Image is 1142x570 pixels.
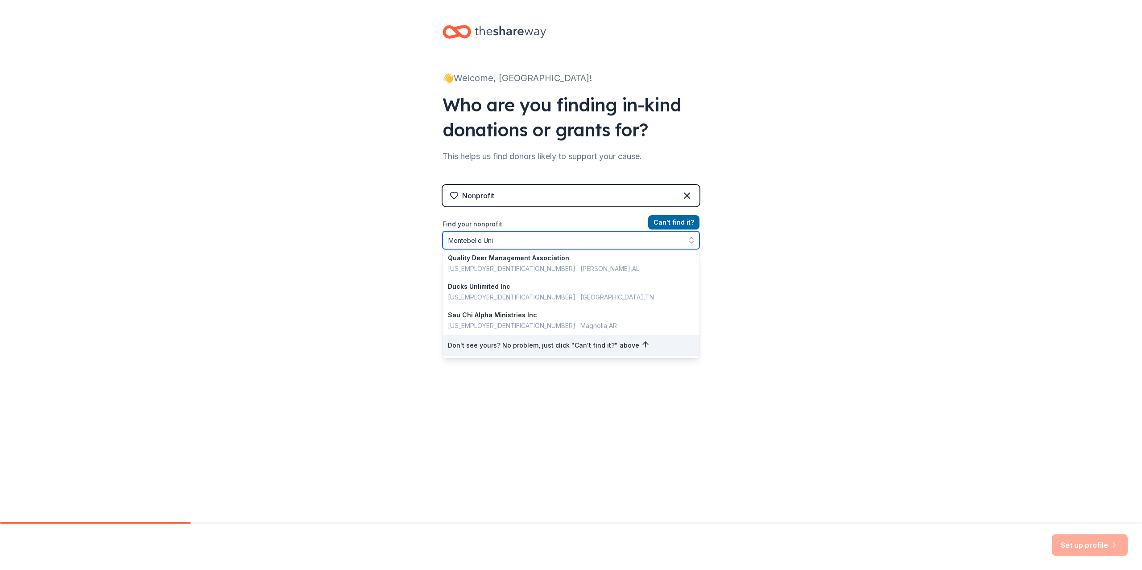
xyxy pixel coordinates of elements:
div: [US_EMPLOYER_IDENTIFICATION_NUMBER] · Magnolia , AR [448,320,683,331]
div: [US_EMPLOYER_IDENTIFICATION_NUMBER] · [PERSON_NAME] , AL [448,263,683,274]
input: Search by name, EIN, or city [443,231,699,249]
div: Quality Deer Management Association [448,253,683,263]
div: Sau Chi Alpha Ministries Inc [448,310,683,320]
div: [US_EMPLOYER_IDENTIFICATION_NUMBER] · [GEOGRAPHIC_DATA] , TN [448,292,683,303]
div: Ducks Unlimited Inc [448,281,683,292]
div: Don't see yours? No problem, just click "Can't find it?" above [443,335,699,356]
